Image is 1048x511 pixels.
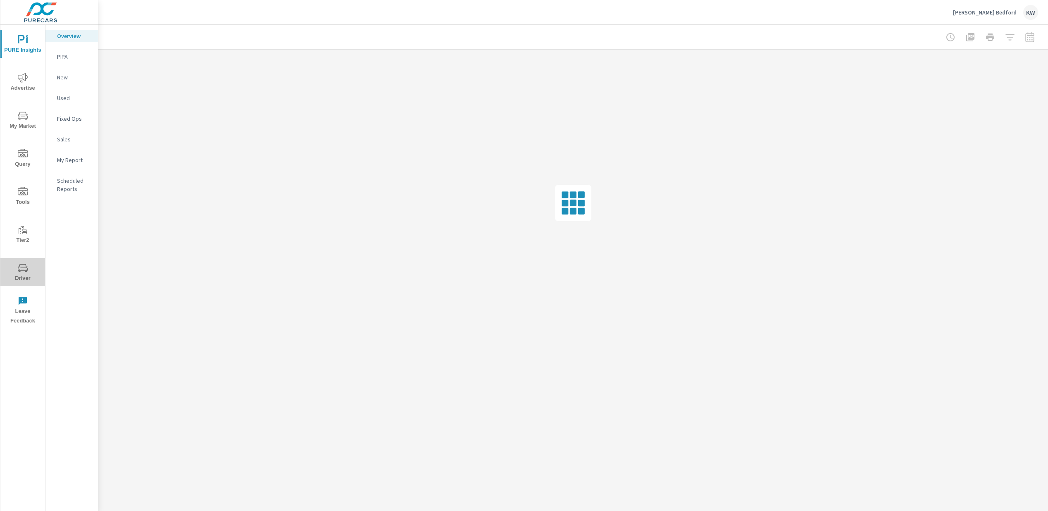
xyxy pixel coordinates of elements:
[45,30,98,42] div: Overview
[3,296,43,326] span: Leave Feedback
[57,135,91,143] p: Sales
[57,73,91,81] p: New
[57,115,91,123] p: Fixed Ops
[3,225,43,245] span: Tier2
[45,50,98,63] div: PIPA
[57,53,91,61] p: PIPA
[3,263,43,283] span: Driver
[57,156,91,164] p: My Report
[3,149,43,169] span: Query
[45,112,98,125] div: Fixed Ops
[57,32,91,40] p: Overview
[0,25,45,329] div: nav menu
[45,92,98,104] div: Used
[45,71,98,84] div: New
[45,133,98,146] div: Sales
[45,174,98,195] div: Scheduled Reports
[57,94,91,102] p: Used
[45,154,98,166] div: My Report
[3,35,43,55] span: PURE Insights
[1023,5,1038,20] div: KW
[3,111,43,131] span: My Market
[3,187,43,207] span: Tools
[3,73,43,93] span: Advertise
[953,9,1017,16] p: [PERSON_NAME] Bedford
[57,177,91,193] p: Scheduled Reports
